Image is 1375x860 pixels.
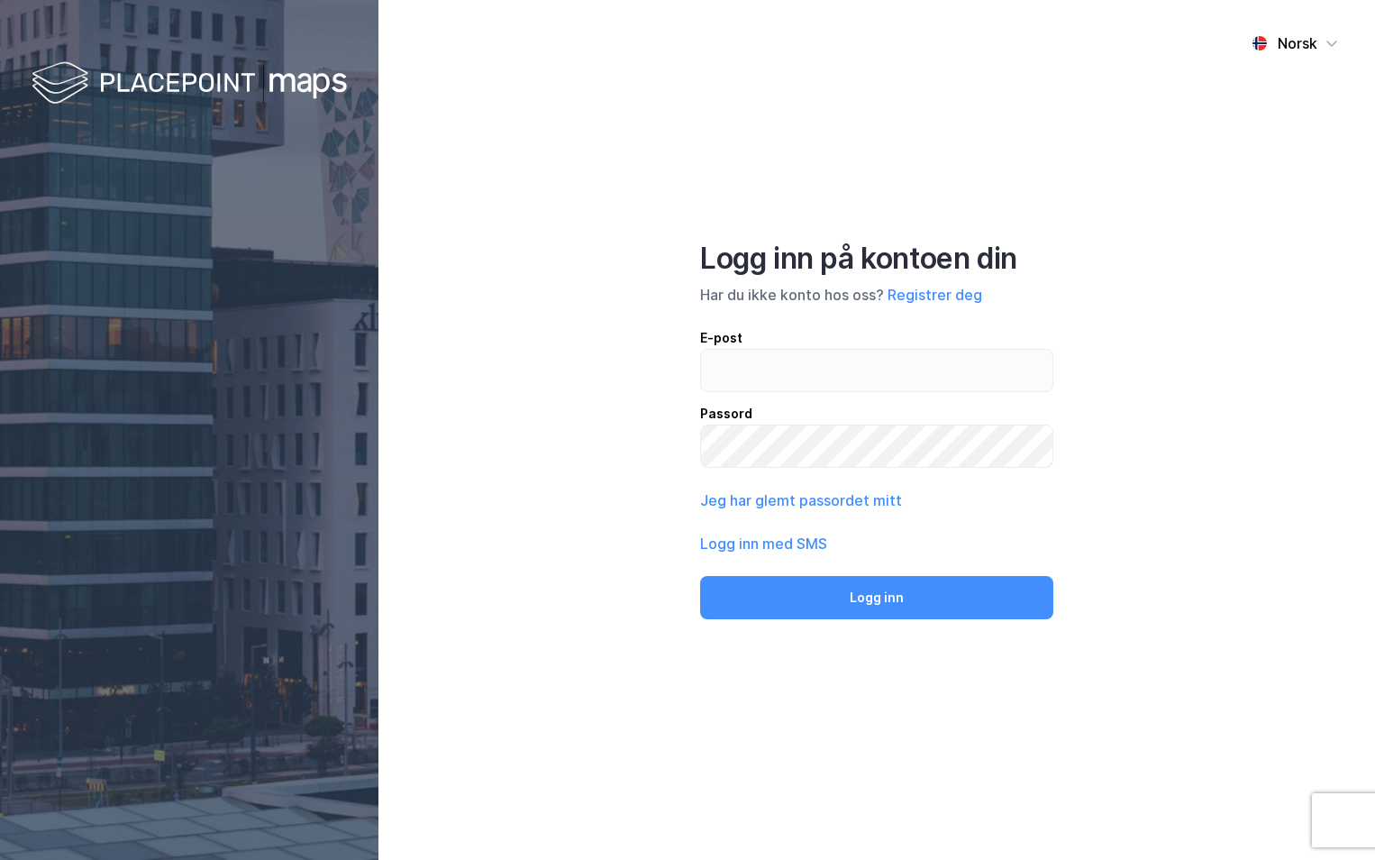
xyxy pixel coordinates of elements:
[32,58,347,111] img: logo-white.f07954bde2210d2a523dddb988cd2aa7.svg
[1285,773,1375,860] iframe: Chat Widget
[700,403,1053,425] div: Passord
[700,284,1053,306] div: Har du ikke konto hos oss?
[888,284,982,306] button: Registrer deg
[700,576,1053,619] button: Logg inn
[700,533,827,554] button: Logg inn med SMS
[700,327,1053,349] div: E-post
[1278,32,1317,54] div: Norsk
[700,489,902,511] button: Jeg har glemt passordet mitt
[700,241,1053,277] div: Logg inn på kontoen din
